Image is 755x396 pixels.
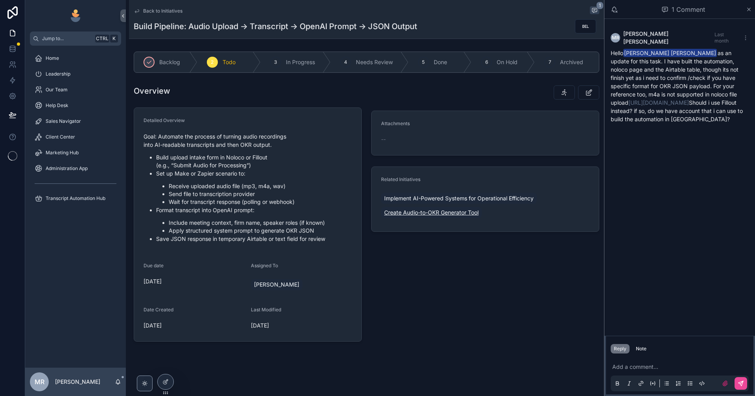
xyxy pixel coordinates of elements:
span: -- [381,135,386,143]
span: Last Modified [251,307,281,313]
span: Date Created [144,307,173,313]
h1: Build Pipeline: Audio Upload → Transcript → OpenAI Prompt → JSON Output [134,21,417,32]
a: Back to Initiatives [134,8,182,14]
a: Leadership [30,67,121,81]
span: Our Team [46,87,68,93]
div: Note [636,346,646,352]
span: Due date [144,263,164,268]
a: Sales Navigator [30,114,121,128]
p: Hello as an update for this task. I have built the automation, noloco page and the Airtable table... [611,49,749,123]
li: Include meeting context, firm name, speaker roles (if known) [169,219,352,227]
span: Detailed Overview [144,117,185,123]
button: Jump to...CtrlK [30,31,121,46]
p: Format transcript into OpenAI prompt: [156,206,352,214]
span: 4 [344,59,347,65]
span: Back to Initiatives [143,8,182,14]
h1: Overview [134,85,170,96]
span: K [111,35,117,42]
span: Jump to... [42,35,92,42]
span: [PERSON_NAME] [PERSON_NAME] [623,30,714,46]
span: Create Audio-to-OKR Generator Tool [384,209,479,217]
span: 1 Comment [672,5,705,14]
img: App logo [69,9,82,22]
li: Receive uploaded audio file (mp3, m4a, wav) [169,182,352,190]
span: Client Center [46,134,75,140]
p: Set up Make or Zapier scenario to: [156,169,352,178]
li: Build upload intake form in Noloco or Fillout (e.g., “Submit Audio for Processing”) [156,154,352,169]
span: Related Initiatives [381,176,420,182]
span: Home [46,55,59,61]
a: Help Desk [30,98,121,113]
p: [PERSON_NAME] [55,378,100,386]
span: Sales Navigator [46,118,81,124]
a: Administration App [30,161,121,176]
button: Note [633,344,650,353]
span: Transcript Automation Hub [46,195,105,202]
a: Our Team [30,83,121,97]
span: 1 [596,2,604,9]
span: 2 [211,59,214,65]
span: In Progress [286,58,315,66]
span: Backlog [159,58,180,66]
span: 3 [274,59,277,65]
a: Create Audio-to-OKR Generator Tool [381,207,482,218]
a: [URL][DOMAIN_NAME] [628,99,689,106]
span: [DATE] [144,278,245,285]
p: [DATE] [144,322,162,329]
span: On Hold [497,58,517,66]
span: Leadership [46,71,70,77]
p: Goal: Automate the process of turning audio recordings into AI-readable transcripts and then OKR ... [144,132,352,149]
span: 7 [549,59,551,65]
span: Todo [223,58,236,66]
button: Reply [611,344,630,353]
a: Client Center [30,130,121,144]
p: [DATE] [251,322,269,329]
li: Wait for transcript response (polling or webhook) [169,198,352,206]
span: Archived [560,58,583,66]
a: Transcript Automation Hub [30,191,121,205]
span: Ctrl [95,35,109,43]
span: Assigned To [251,263,278,268]
a: Home [30,51,121,65]
a: [PERSON_NAME] [251,279,302,290]
li: Apply structured system prompt to generate OKR JSON [169,227,352,235]
span: [PERSON_NAME] [PERSON_NAME] [623,49,717,57]
span: Last month [714,31,729,44]
span: Administration App [46,165,88,172]
span: Done [434,58,447,66]
span: 5 [422,59,425,65]
span: [PERSON_NAME] [254,281,299,289]
span: MR [35,377,44,387]
span: Help Desk [46,102,68,109]
span: Marketing Hub [46,150,79,156]
span: 6 [485,59,488,65]
li: Send file to transcription provider [169,190,352,198]
span: MR [612,35,619,41]
button: 1 [590,6,599,16]
a: Marketing Hub [30,146,121,160]
a: Implement AI-Powered Systems for Operational Efficiency [381,193,537,204]
span: Attachments [381,120,410,126]
span: Implement AI-Powered Systems for Operational Efficiency [384,194,534,202]
div: scrollable content [25,46,126,216]
p: Save JSON response in temporary Airtable or text field for review [156,235,352,243]
span: Needs Review [356,58,393,66]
